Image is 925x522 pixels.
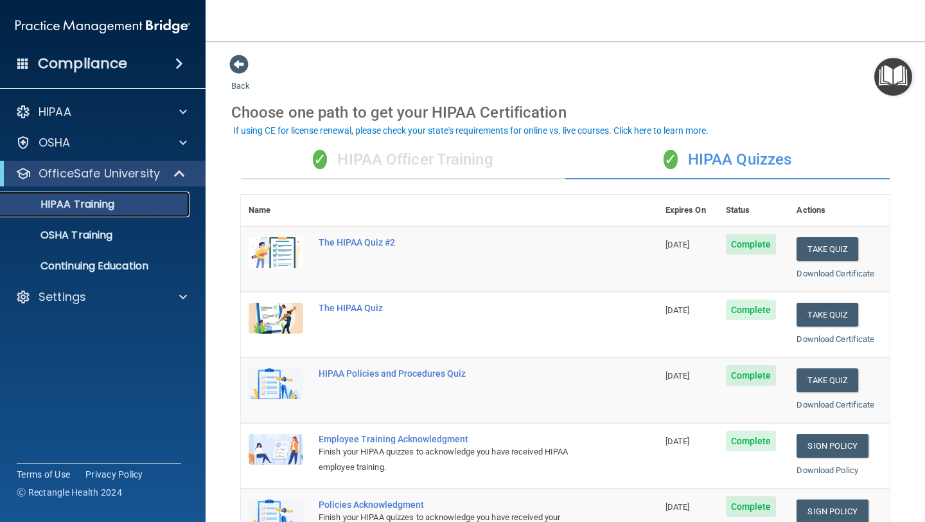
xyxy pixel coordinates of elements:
[15,166,186,181] a: OfficeSafe University
[231,124,710,137] button: If using CE for license renewal, please check your state's requirements for online vs. live cours...
[726,300,777,320] span: Complete
[85,468,143,481] a: Privacy Policy
[797,269,874,278] a: Download Certificate
[15,289,187,305] a: Settings
[8,229,112,242] p: OSHA Training
[15,14,190,39] img: PMB logo
[797,400,874,410] a: Download Certificate
[718,195,789,226] th: Status
[319,303,594,313] div: The HIPAA Quiz
[797,465,858,475] a: Download Policy
[313,150,327,169] span: ✓
[726,365,777,386] span: Complete
[241,141,565,179] div: HIPAA Officer Training
[8,198,114,211] p: HIPAA Training
[8,260,184,273] p: Continuing Education
[797,237,858,261] button: Take Quiz
[233,126,709,135] div: If using CE for license renewal, please check your state's requirements for online vs. live cours...
[665,371,690,381] span: [DATE]
[665,502,690,512] span: [DATE]
[38,55,127,73] h4: Compliance
[319,500,594,510] div: Policies Acknowledgment
[665,305,690,315] span: [DATE]
[39,135,71,150] p: OSHA
[664,150,678,169] span: ✓
[658,195,718,226] th: Expires On
[797,303,858,327] button: Take Quiz
[319,368,594,379] div: HIPAA Policies and Procedures Quiz
[39,104,71,120] p: HIPAA
[39,289,86,305] p: Settings
[726,234,777,255] span: Complete
[797,368,858,392] button: Take Quiz
[565,141,890,179] div: HIPAA Quizzes
[797,334,874,344] a: Download Certificate
[15,104,187,120] a: HIPAA
[797,434,868,458] a: Sign Policy
[39,166,160,181] p: OfficeSafe University
[726,431,777,451] span: Complete
[319,434,594,444] div: Employee Training Acknowledgment
[726,496,777,517] span: Complete
[319,444,594,475] div: Finish your HIPAA quizzes to acknowledge you have received HIPAA employee training.
[319,237,594,248] div: The HIPAA Quiz #2
[789,195,890,226] th: Actions
[15,135,187,150] a: OSHA
[874,58,912,96] button: Open Resource Center
[241,195,311,226] th: Name
[665,437,690,446] span: [DATE]
[665,240,690,249] span: [DATE]
[231,66,250,91] a: Back
[17,468,70,481] a: Terms of Use
[231,94,899,131] div: Choose one path to get your HIPAA Certification
[17,486,122,499] span: Ⓒ Rectangle Health 2024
